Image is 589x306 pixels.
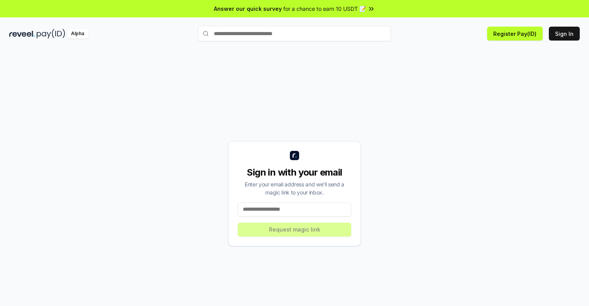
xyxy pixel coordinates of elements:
span: for a chance to earn 10 USDT 📝 [283,5,366,13]
div: Enter your email address and we’ll send a magic link to your inbox. [238,180,351,196]
img: pay_id [37,29,65,39]
img: logo_small [290,151,299,160]
span: Answer our quick survey [214,5,282,13]
button: Register Pay(ID) [487,27,543,41]
div: Sign in with your email [238,166,351,179]
div: Alpha [67,29,88,39]
img: reveel_dark [9,29,35,39]
button: Sign In [549,27,580,41]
